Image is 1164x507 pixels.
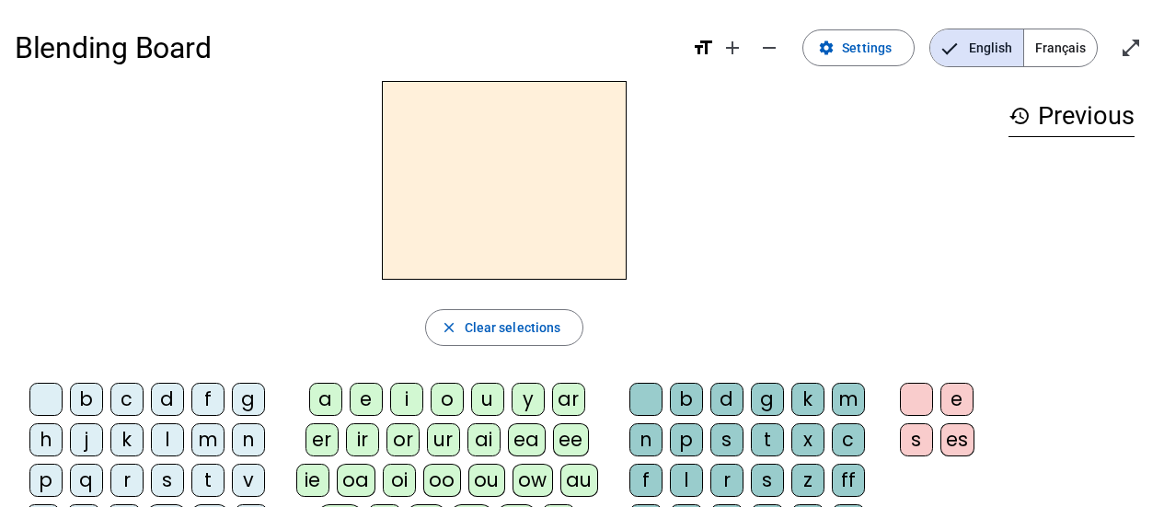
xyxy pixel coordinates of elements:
[386,423,420,456] div: or
[110,464,144,497] div: r
[692,37,714,59] mat-icon: format_size
[513,464,553,497] div: ow
[751,29,788,66] button: Decrease font size
[629,464,663,497] div: f
[232,383,265,416] div: g
[553,423,589,456] div: ee
[427,423,460,456] div: ur
[710,423,743,456] div: s
[29,423,63,456] div: h
[560,464,598,497] div: au
[791,383,824,416] div: k
[751,383,784,416] div: g
[70,383,103,416] div: b
[940,383,974,416] div: e
[802,29,915,66] button: Settings
[710,383,743,416] div: d
[337,464,375,497] div: oa
[512,383,545,416] div: y
[390,383,423,416] div: i
[832,383,865,416] div: m
[1120,37,1142,59] mat-icon: open_in_full
[930,29,1023,66] span: English
[670,383,703,416] div: b
[842,37,892,59] span: Settings
[900,423,933,456] div: s
[471,383,504,416] div: u
[940,423,974,456] div: es
[423,464,461,497] div: oo
[629,423,663,456] div: n
[151,383,184,416] div: d
[791,464,824,497] div: z
[832,464,865,497] div: ff
[232,464,265,497] div: v
[1024,29,1097,66] span: Français
[670,423,703,456] div: p
[721,37,743,59] mat-icon: add
[191,464,225,497] div: t
[431,383,464,416] div: o
[296,464,329,497] div: ie
[1008,96,1135,137] h3: Previous
[425,309,584,346] button: Clear selections
[15,18,677,77] h1: Blending Board
[670,464,703,497] div: l
[29,464,63,497] div: p
[467,423,501,456] div: ai
[508,423,546,456] div: ea
[832,423,865,456] div: c
[309,383,342,416] div: a
[751,464,784,497] div: s
[151,423,184,456] div: l
[383,464,416,497] div: oi
[710,464,743,497] div: r
[305,423,339,456] div: er
[346,423,379,456] div: ir
[350,383,383,416] div: e
[1112,29,1149,66] button: Enter full screen
[151,464,184,497] div: s
[70,464,103,497] div: q
[1008,105,1031,127] mat-icon: history
[232,423,265,456] div: n
[929,29,1098,67] mat-button-toggle-group: Language selection
[70,423,103,456] div: j
[468,464,505,497] div: ou
[191,423,225,456] div: m
[552,383,585,416] div: ar
[758,37,780,59] mat-icon: remove
[714,29,751,66] button: Increase font size
[465,317,561,339] span: Clear selections
[191,383,225,416] div: f
[110,383,144,416] div: c
[818,40,835,56] mat-icon: settings
[110,423,144,456] div: k
[441,319,457,336] mat-icon: close
[751,423,784,456] div: t
[791,423,824,456] div: x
